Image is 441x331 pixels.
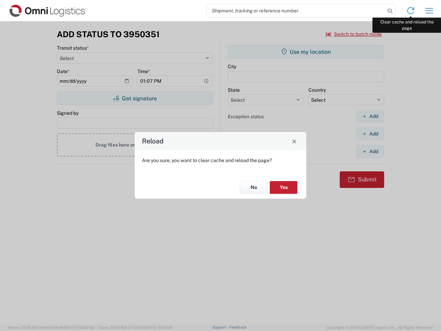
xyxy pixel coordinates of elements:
p: Are you sure, you want to clear cache and reload the page? [142,157,299,163]
button: No [240,181,267,194]
h4: Reload [142,136,164,146]
button: Yes [270,181,297,194]
button: Close [289,136,299,146]
input: Shipment, tracking or reference number [207,4,385,17]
